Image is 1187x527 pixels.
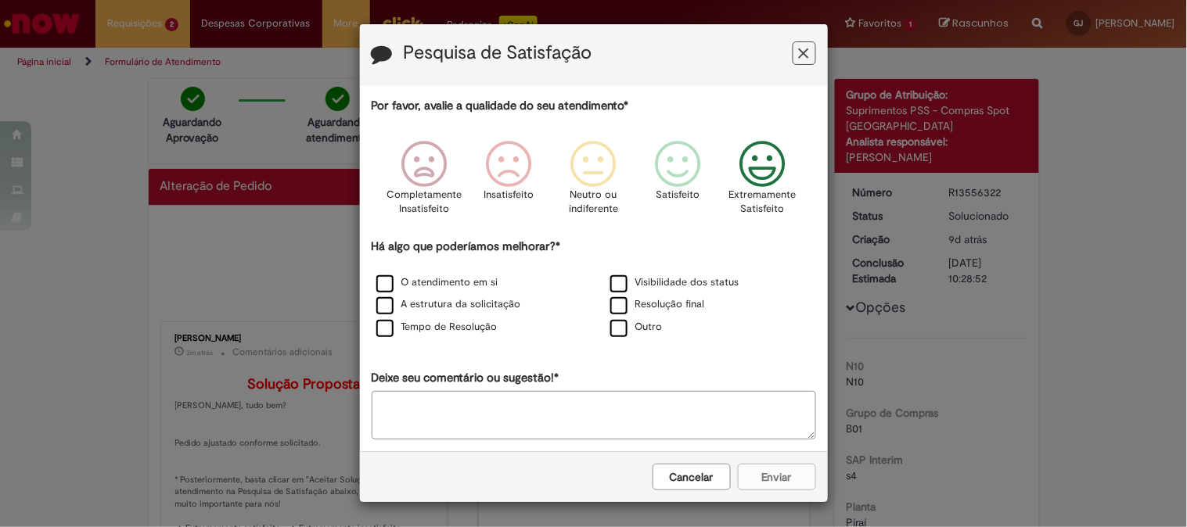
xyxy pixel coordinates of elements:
[656,188,700,203] p: Satisfeito
[729,188,797,217] p: Extremamente Satisfeito
[565,188,621,217] p: Neutro ou indiferente
[404,43,592,63] label: Pesquisa de Satisfação
[610,320,663,335] label: Outro
[372,238,816,339] div: Há algo que poderíamos melhorar?*
[376,297,521,312] label: A estrutura da solicitação
[469,129,549,236] div: Insatisfeito
[372,98,629,114] label: Por favor, avalie a qualidade do seu atendimento*
[610,275,739,290] label: Visibilidade dos status
[372,370,559,386] label: Deixe seu comentário ou sugestão!*
[653,464,731,490] button: Cancelar
[387,188,462,217] p: Completamente Insatisfeito
[553,129,633,236] div: Neutro ou indiferente
[384,129,464,236] div: Completamente Insatisfeito
[376,320,498,335] label: Tempo de Resolução
[610,297,705,312] label: Resolução final
[723,129,803,236] div: Extremamente Satisfeito
[638,129,718,236] div: Satisfeito
[484,188,534,203] p: Insatisfeito
[376,275,498,290] label: O atendimento em si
